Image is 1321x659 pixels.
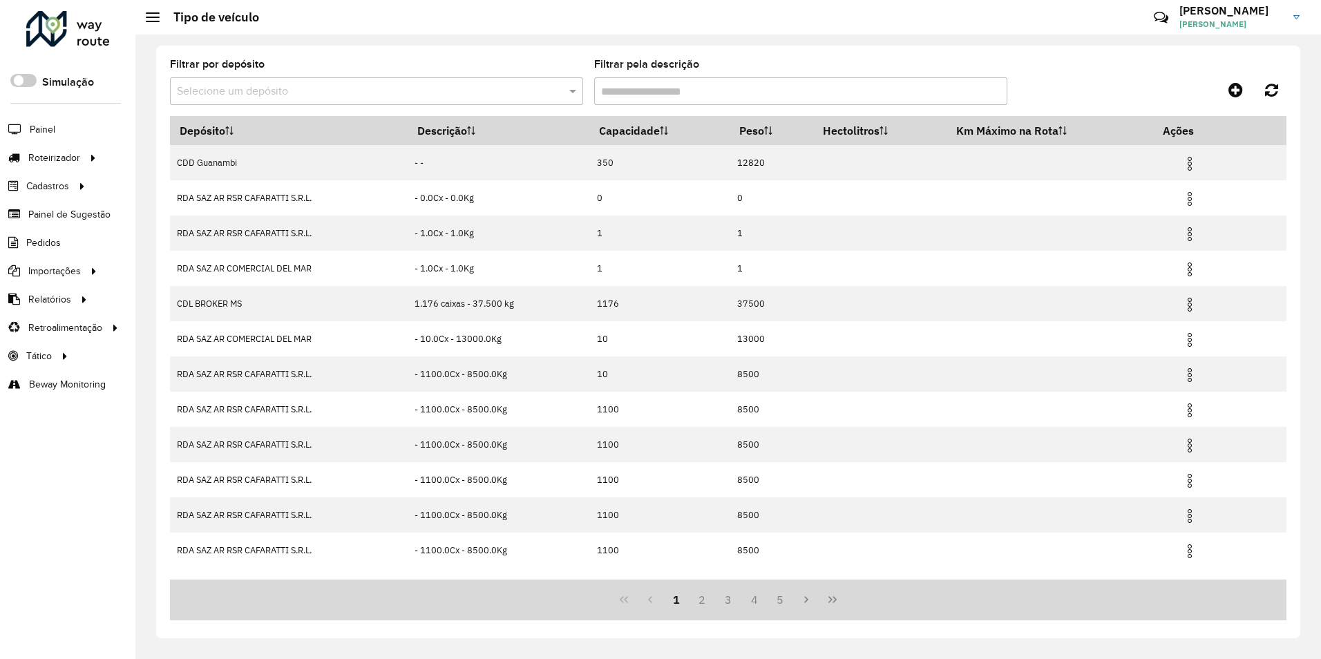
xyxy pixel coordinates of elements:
[947,116,1154,145] th: Km Máximo na Rota
[408,392,589,427] td: - 1100.0Cx - 8500.0Kg
[170,216,408,251] td: RDA SAZ AR RSR CAFARATTI S.R.L.
[28,292,71,307] span: Relatórios
[589,356,730,392] td: 10
[408,533,589,568] td: - 1100.0Cx - 8500.0Kg
[589,251,730,286] td: 1
[408,462,589,497] td: - 1100.0Cx - 8500.0Kg
[408,145,589,180] td: - -
[408,497,589,533] td: - 1100.0Cx - 8500.0Kg
[663,586,690,613] button: 1
[28,151,80,165] span: Roteirizador
[730,251,813,286] td: 1
[768,586,794,613] button: 5
[30,122,55,137] span: Painel
[589,116,730,145] th: Capacidade
[170,462,408,497] td: RDA SAZ AR RSR CAFARATTI S.R.L.
[589,180,730,216] td: 0
[589,427,730,462] td: 1100
[408,286,589,321] td: 1.176 caixas - 37.500 kg
[170,145,408,180] td: CDD Guanambi
[730,286,813,321] td: 37500
[408,356,589,392] td: - 1100.0Cx - 8500.0Kg
[589,392,730,427] td: 1100
[170,356,408,392] td: RDA SAZ AR RSR CAFARATTI S.R.L.
[26,179,69,193] span: Cadastros
[170,497,408,533] td: RDA SAZ AR RSR CAFARATTI S.R.L.
[715,586,741,613] button: 3
[408,251,589,286] td: - 1.0Cx - 1.0Kg
[170,180,408,216] td: RDA SAZ AR RSR CAFARATTI S.R.L.
[589,286,730,321] td: 1176
[1179,4,1283,17] h3: [PERSON_NAME]
[730,427,813,462] td: 8500
[26,349,52,363] span: Tático
[589,321,730,356] td: 10
[730,321,813,356] td: 13000
[1154,116,1237,145] th: Ações
[730,462,813,497] td: 8500
[28,207,111,222] span: Painel de Sugestão
[741,586,768,613] button: 4
[170,116,408,145] th: Depósito
[1179,18,1283,30] span: [PERSON_NAME]
[793,586,819,613] button: Next Page
[819,586,846,613] button: Last Page
[589,533,730,568] td: 1100
[730,533,813,568] td: 8500
[589,462,730,497] td: 1100
[170,251,408,286] td: RDA SAZ AR COMERCIAL DEL MAR
[160,10,259,25] h2: Tipo de veículo
[408,116,589,145] th: Descrição
[28,321,102,335] span: Retroalimentação
[730,145,813,180] td: 12820
[730,216,813,251] td: 1
[594,56,699,73] label: Filtrar pela descrição
[730,116,813,145] th: Peso
[589,145,730,180] td: 350
[408,216,589,251] td: - 1.0Cx - 1.0Kg
[42,74,94,90] label: Simulação
[730,497,813,533] td: 8500
[28,264,81,278] span: Importações
[813,116,947,145] th: Hectolitros
[408,180,589,216] td: - 0.0Cx - 0.0Kg
[689,586,715,613] button: 2
[589,497,730,533] td: 1100
[170,427,408,462] td: RDA SAZ AR RSR CAFARATTI S.R.L.
[26,236,61,250] span: Pedidos
[29,377,106,392] span: Beway Monitoring
[408,427,589,462] td: - 1100.0Cx - 8500.0Kg
[730,356,813,392] td: 8500
[589,216,730,251] td: 1
[170,392,408,427] td: RDA SAZ AR RSR CAFARATTI S.R.L.
[730,392,813,427] td: 8500
[1146,3,1176,32] a: Contato Rápido
[730,180,813,216] td: 0
[408,321,589,356] td: - 10.0Cx - 13000.0Kg
[170,286,408,321] td: CDL BROKER MS
[170,56,265,73] label: Filtrar por depósito
[170,321,408,356] td: RDA SAZ AR COMERCIAL DEL MAR
[170,533,408,568] td: RDA SAZ AR RSR CAFARATTI S.R.L.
